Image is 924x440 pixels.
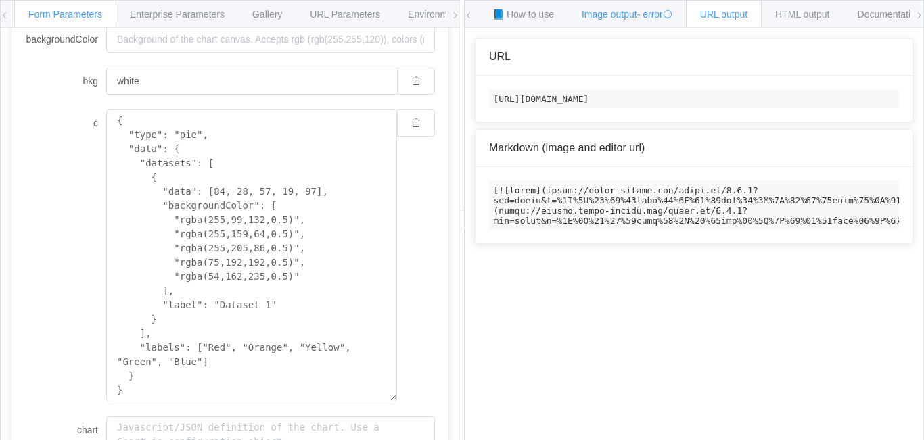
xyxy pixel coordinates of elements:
span: URL Parameters [310,9,380,20]
code: [URL][DOMAIN_NAME] [489,89,899,108]
span: Documentation [858,9,921,20]
label: bkg [25,68,106,95]
span: 📘 How to use [492,9,554,20]
span: Enterprise Parameters [130,9,225,20]
input: Background of the chart canvas. Accepts rgb (rgb(255,255,120)), colors (red), and url-encoded hex... [106,26,435,53]
code: [![lorem](ipsum://dolor-sitame.con/adipi.el/8.6.1?sed=doeiu&t=%1I%5U%23%69%43labo%44%6E%61%89dol%... [489,180,899,230]
label: c [25,109,106,137]
span: Gallery [252,9,282,20]
span: URL output [700,9,747,20]
label: backgroundColor [25,26,106,53]
span: HTML output [775,9,829,20]
span: Image output [582,9,672,20]
span: Environments [408,9,466,20]
span: URL [489,51,511,62]
span: - error [637,9,672,20]
input: Background of the chart canvas. Accepts rgb (rgb(255,255,120)), colors (red), and url-encoded hex... [106,68,397,95]
span: Form Parameters [28,9,102,20]
span: Markdown (image and editor url) [489,142,645,153]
